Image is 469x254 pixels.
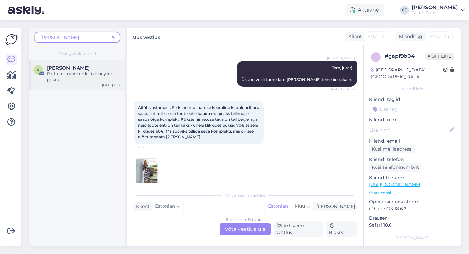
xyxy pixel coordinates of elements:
[369,104,456,114] input: Lisa tag
[134,203,149,210] div: Klient
[429,33,449,40] span: Estonian
[369,163,421,172] div: Küsi telefoninumbrit
[412,10,458,15] div: Tallinn Dolls
[47,65,90,71] span: Kätlin Tammann
[135,144,160,149] span: 15:06
[5,33,18,46] img: Askly Logo
[326,221,357,237] div: Blokeeri
[369,190,456,196] p: Vaata edasi ...
[367,33,387,40] span: Estonian
[274,221,323,237] div: Arhiveeri vestlus
[329,87,355,92] span: Nähtud ✓ 14:34
[37,67,40,72] span: K
[102,83,121,87] div: [DATE] 11:56
[58,51,96,56] span: Otsingu tulemused
[314,203,355,210] div: [PERSON_NAME]
[369,222,456,229] p: Safari 18.6
[134,159,160,185] img: Attachment
[369,117,456,123] p: Kliendi nimi
[369,174,456,181] p: Klienditeekond
[133,32,160,41] label: Uus vestlus
[155,203,175,210] span: Estonian
[134,192,357,198] div: Valige keel ja vastake
[295,203,305,209] span: Muu
[369,156,456,163] p: Kliendi telefon
[226,217,265,223] div: Estonian to Estonian
[369,245,456,252] p: Märkmed
[369,215,456,222] p: Brauser
[375,55,377,59] span: g
[369,138,456,145] p: Kliendi email
[369,96,456,103] p: Kliendi tag'id
[412,5,458,10] div: [PERSON_NAME]
[40,34,79,40] span: [PERSON_NAME]
[369,205,456,212] p: iPhone OS 18.6.2
[385,52,425,60] div: # gapf9b04
[369,86,456,92] div: Kliendi info
[265,201,291,211] div: Estonian
[400,6,409,15] div: CT
[346,33,362,40] div: Klient
[47,71,121,83] div: Re: Item in your order is ready for pickup!
[369,235,456,241] div: [PERSON_NAME]
[371,67,443,80] div: [GEOGRAPHIC_DATA], [GEOGRAPHIC_DATA]
[138,105,260,139] span: Aitäh vastamast. Siiski on mul natuke keeruline kodulehelt aru saada, et millise n.ö toote lehe k...
[369,145,415,153] div: Küsi meiliaadressi
[425,53,454,60] span: Offline
[220,223,271,235] div: Võta vestlus üle
[369,198,456,205] p: Operatsioonisüsteem
[396,33,424,40] div: Klienditugi
[327,56,355,61] span: [PERSON_NAME]
[412,5,465,15] a: [PERSON_NAME]Tallinn Dolls
[345,4,384,16] div: Aktiivne
[369,126,448,134] input: Lisa nimi
[369,182,420,187] a: [URL][DOMAIN_NAME]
